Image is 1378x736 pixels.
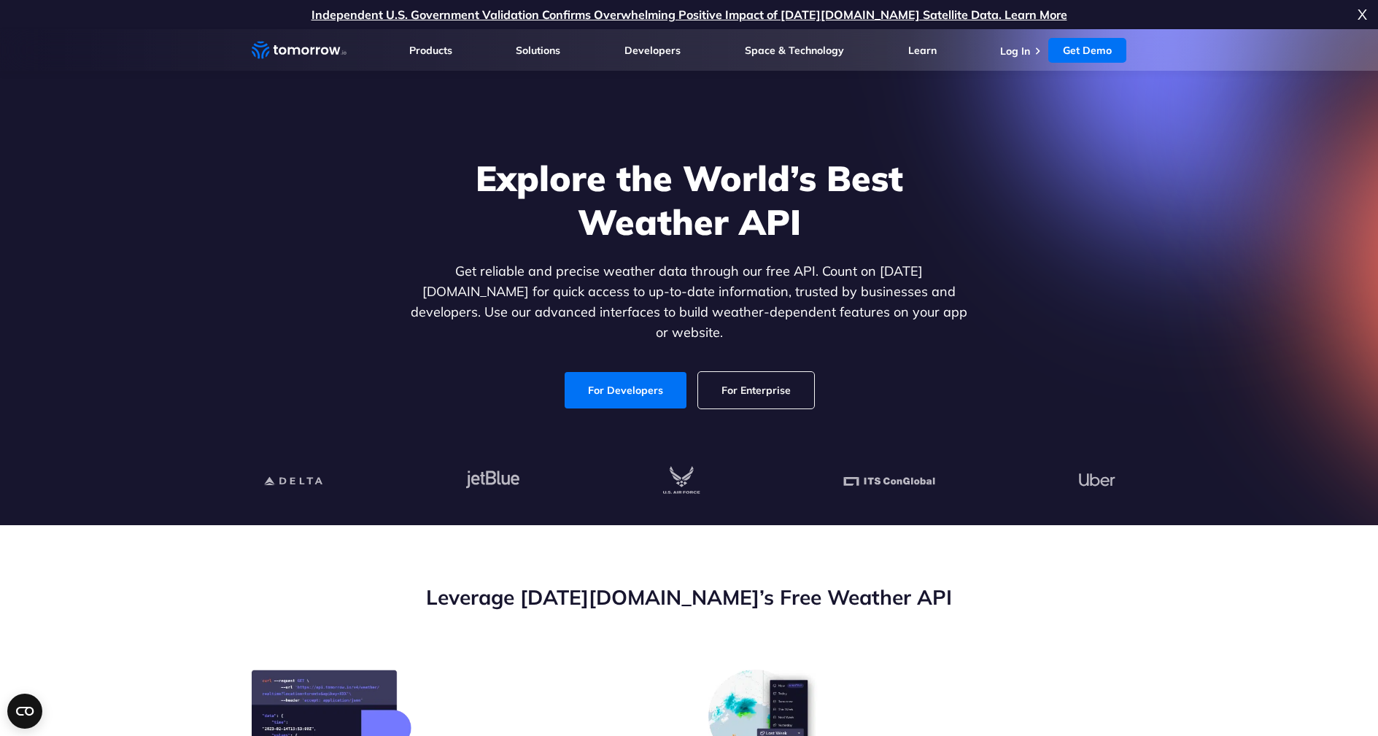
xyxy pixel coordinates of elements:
[408,156,971,244] h1: Explore the World’s Best Weather API
[565,372,686,408] a: For Developers
[7,694,42,729] button: Open CMP widget
[745,44,844,57] a: Space & Technology
[311,7,1067,22] a: Independent U.S. Government Validation Confirms Overwhelming Positive Impact of [DATE][DOMAIN_NAM...
[624,44,681,57] a: Developers
[1000,44,1030,58] a: Log In
[698,372,814,408] a: For Enterprise
[1048,38,1126,63] a: Get Demo
[516,44,560,57] a: Solutions
[408,261,971,343] p: Get reliable and precise weather data through our free API. Count on [DATE][DOMAIN_NAME] for quic...
[252,584,1127,611] h2: Leverage [DATE][DOMAIN_NAME]’s Free Weather API
[252,39,347,61] a: Home link
[908,44,937,57] a: Learn
[409,44,452,57] a: Products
